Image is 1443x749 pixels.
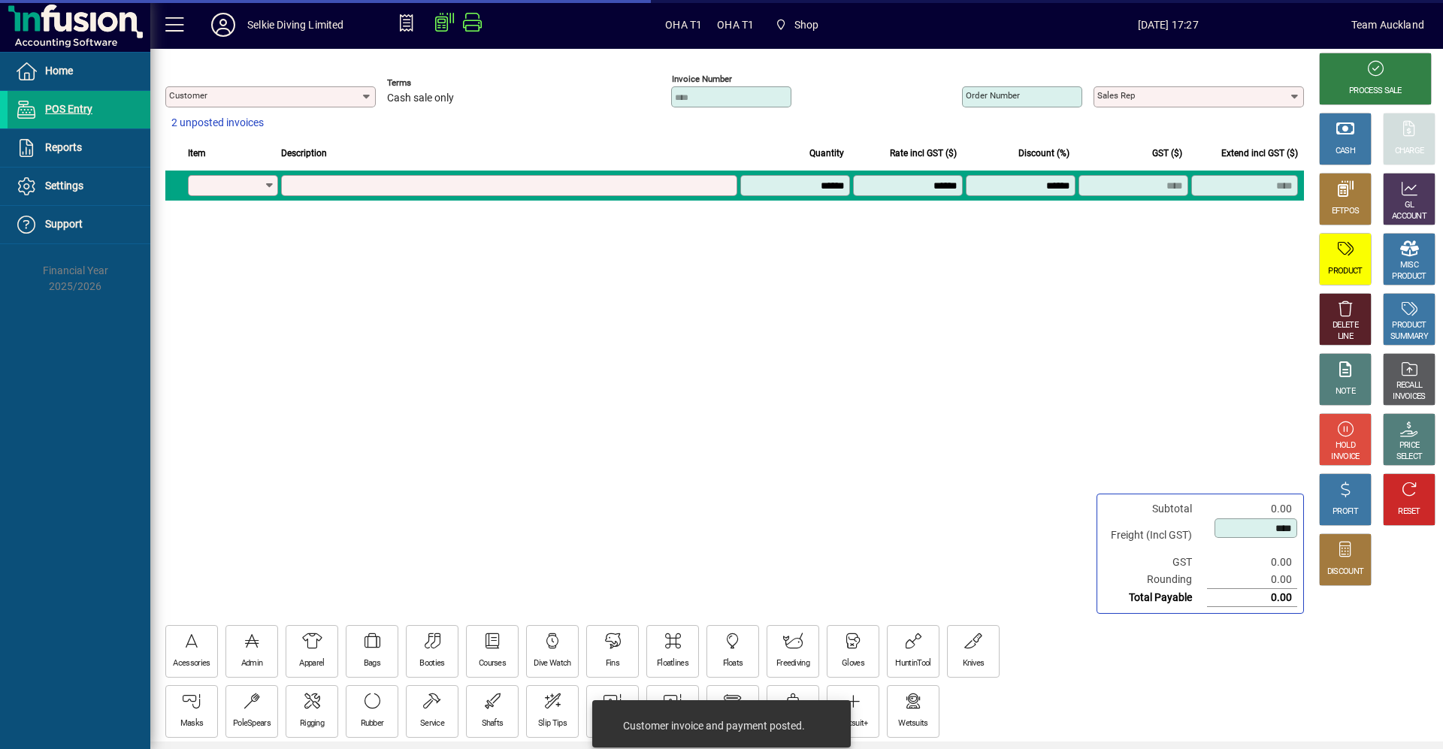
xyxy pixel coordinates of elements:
[1207,500,1297,518] td: 0.00
[776,658,809,669] div: Freediving
[361,718,384,729] div: Rubber
[1221,145,1298,162] span: Extend incl GST ($)
[479,658,506,669] div: Courses
[1103,500,1207,518] td: Subtotal
[672,74,732,84] mat-label: Invoice number
[794,13,819,37] span: Shop
[1392,271,1426,282] div: PRODUCT
[665,13,702,37] span: OHA T1
[8,206,150,243] a: Support
[1331,452,1359,463] div: INVOICE
[8,129,150,167] a: Reports
[1400,260,1418,271] div: MISC
[1333,320,1358,331] div: DELETE
[895,658,930,669] div: HuntinTool
[966,90,1020,101] mat-label: Order number
[45,65,73,77] span: Home
[1393,391,1425,403] div: INVOICES
[985,13,1351,37] span: [DATE] 17:27
[1398,506,1420,518] div: RESET
[1018,145,1069,162] span: Discount (%)
[1338,331,1353,343] div: LINE
[387,92,454,104] span: Cash sale only
[1390,331,1428,343] div: SUMMARY
[241,658,263,669] div: Admin
[1103,518,1207,554] td: Freight (Incl GST)
[45,141,82,153] span: Reports
[247,13,344,37] div: Selkie Diving Limited
[171,115,264,131] span: 2 unposted invoices
[1336,146,1355,157] div: CASH
[1333,506,1358,518] div: PROFIT
[1327,566,1363,578] div: DISCOUNT
[1328,266,1362,277] div: PRODUCT
[482,718,504,729] div: Shafts
[898,718,927,729] div: Wetsuits
[1103,554,1207,571] td: GST
[199,11,247,38] button: Profile
[1399,440,1420,452] div: PRICE
[364,658,380,669] div: Bags
[1097,90,1135,101] mat-label: Sales rep
[420,718,444,729] div: Service
[723,658,743,669] div: Floats
[963,658,985,669] div: Knives
[8,168,150,205] a: Settings
[1336,386,1355,397] div: NOTE
[299,658,324,669] div: Apparel
[1207,554,1297,571] td: 0.00
[173,658,210,669] div: Acessories
[1395,146,1424,157] div: CHARGE
[1207,589,1297,607] td: 0.00
[809,145,844,162] span: Quantity
[387,78,477,88] span: Terms
[169,90,207,101] mat-label: Customer
[1396,380,1423,391] div: RECALL
[717,13,754,37] span: OHA T1
[45,218,83,230] span: Support
[1336,440,1355,452] div: HOLD
[1103,589,1207,607] td: Total Payable
[890,145,957,162] span: Rate incl GST ($)
[1396,452,1423,463] div: SELECT
[1103,571,1207,589] td: Rounding
[838,718,867,729] div: Wetsuit+
[1351,13,1424,37] div: Team Auckland
[623,718,805,733] div: Customer invoice and payment posted.
[1207,571,1297,589] td: 0.00
[45,180,83,192] span: Settings
[534,658,570,669] div: Dive Watch
[8,53,150,90] a: Home
[1405,200,1414,211] div: GL
[1349,86,1402,97] div: PROCESS SALE
[180,718,204,729] div: Masks
[419,658,444,669] div: Booties
[188,145,206,162] span: Item
[281,145,327,162] span: Description
[842,658,864,669] div: Gloves
[606,658,619,669] div: Fins
[1332,206,1360,217] div: EFTPOS
[165,110,270,137] button: 2 unposted invoices
[538,718,567,729] div: Slip Tips
[1152,145,1182,162] span: GST ($)
[233,718,271,729] div: PoleSpears
[300,718,324,729] div: Rigging
[1392,320,1426,331] div: PRODUCT
[769,11,824,38] span: Shop
[657,658,688,669] div: Floatlines
[45,103,92,115] span: POS Entry
[1392,211,1426,222] div: ACCOUNT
